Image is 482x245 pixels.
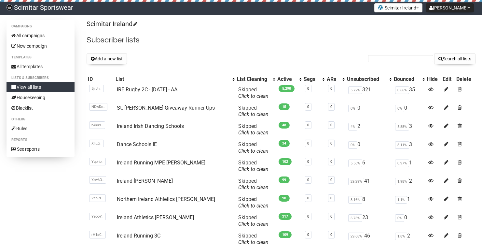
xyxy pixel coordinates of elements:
[238,111,269,117] a: Click to clean
[117,160,205,166] a: Ireland Running MPE [PERSON_NAME]
[304,76,319,83] div: Segs
[330,86,332,91] a: 0
[330,160,332,164] a: 0
[238,141,269,154] span: Skipped
[348,123,357,130] span: 4%
[7,123,75,134] a: Rules
[392,175,426,193] td: 2
[238,86,269,99] span: Skipped
[7,23,75,30] li: Campaigns
[238,130,269,136] a: Click to clean
[395,178,409,185] span: 1.98%
[89,103,107,111] span: NDwDo..
[117,141,157,147] a: Dance Schools IE
[395,86,409,94] span: 0.66%
[346,175,392,193] td: 41
[307,86,309,91] a: 0
[348,178,364,185] span: 29.29%
[394,76,419,83] div: Bounced
[392,75,426,84] th: Bounced: No sort applied, activate to apply an ascending sort
[87,75,114,84] th: ID: No sort applied, sorting is disabled
[88,76,113,83] div: ID
[307,196,309,200] a: 0
[238,203,269,209] a: Click to clean
[426,75,441,84] th: Hide: No sort applied, sorting is disabled
[114,75,236,84] th: List: No sort applied, activate to apply an ascending sort
[238,105,269,117] span: Skipped
[236,75,276,84] th: List Cleaning: No sort applied, activate to apply an ascending sort
[307,233,309,237] a: 0
[346,102,392,120] td: 0
[392,193,426,212] td: 1
[348,196,362,204] span: 8.16%
[237,76,269,83] div: List Cleaning
[89,231,106,238] span: rH1aC..
[117,178,173,184] a: Ireland [PERSON_NAME]
[279,213,292,220] span: 317
[330,141,332,145] a: 0
[307,105,309,109] a: 0
[330,105,332,109] a: 0
[378,5,383,10] img: favicons
[395,196,407,204] span: 1.1%
[7,103,75,113] a: Blacklist
[238,196,269,209] span: Skipped
[392,139,426,157] td: 3
[89,121,105,129] span: h4kkx..
[7,74,75,82] li: Lists & subscribers
[238,178,269,191] span: Skipped
[443,76,453,83] div: Edit
[346,193,392,212] td: 8
[279,122,290,129] span: 48
[348,214,362,222] span: 6.76%
[327,76,339,83] div: ARs
[395,214,404,222] span: 0%
[395,105,404,112] span: 0%
[427,76,440,83] div: Hide
[238,160,269,172] span: Skipped
[7,144,75,154] a: See reports
[238,184,269,191] a: Click to clean
[7,30,75,41] a: All campaigns
[348,233,364,240] span: 29.68%
[277,76,296,83] div: Active
[89,140,104,147] span: XliLg..
[279,103,290,110] span: 15
[392,120,426,139] td: 3
[302,75,325,84] th: Segs: No sort applied, activate to apply an ascending sort
[117,196,215,202] a: Northern Ireland Athletics [PERSON_NAME]
[330,178,332,182] a: 0
[276,75,302,84] th: Active: No sort applied, activate to apply an ascending sort
[348,141,357,149] span: 0%
[117,105,215,111] a: St. [PERSON_NAME] Giveaway Runner Ups
[89,176,106,184] span: Xrw6O..
[89,85,104,92] span: 5jrJh..
[307,214,309,219] a: 0
[374,3,422,12] button: Scimitar Ireland
[347,76,386,83] div: Unsubscribed
[455,75,475,84] th: Delete: No sort applied, sorting is disabled
[307,178,309,182] a: 0
[7,41,75,51] a: New campaign
[456,76,474,83] div: Delete
[346,84,392,102] td: 321
[7,115,75,123] li: Others
[346,75,392,84] th: Unsubscribed: No sort applied, activate to apply an ascending sort
[346,139,392,157] td: 0
[348,105,357,112] span: 0%
[325,75,346,84] th: ARs: No sort applied, activate to apply an ascending sort
[116,76,229,83] div: List
[330,233,332,237] a: 0
[279,176,290,183] span: 99
[7,82,75,92] a: View all lists
[238,214,269,227] span: Skipped
[307,160,309,164] a: 0
[7,61,75,72] a: All templates
[348,160,362,167] span: 5.56%
[238,221,269,227] a: Click to clean
[279,195,290,202] span: 90
[7,136,75,144] li: Reports
[307,123,309,127] a: 0
[279,85,295,92] span: 5,290
[117,233,160,239] a: Ireland Running 3C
